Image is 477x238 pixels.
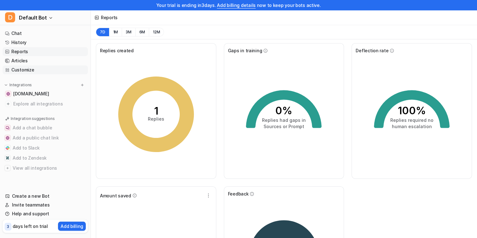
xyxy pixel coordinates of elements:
[390,117,433,122] tspan: Replies required no
[3,143,88,153] button: Add to SlackAdd to Slack
[3,209,88,218] a: Help and support
[6,146,9,150] img: Add to Slack
[11,116,55,122] p: Integration suggestions
[135,28,149,37] button: 6M
[4,83,8,87] img: expand menu
[6,136,9,140] img: Add a public chat link
[392,123,432,129] tspan: human escalation
[3,163,88,173] button: View all integrationsView all integrations
[228,47,262,54] span: Gaps in training
[5,12,15,22] span: D
[122,28,135,37] button: 3M
[13,99,85,109] span: Explore all integrations
[19,13,47,22] span: Default Bot
[262,117,306,122] tspan: Replies had gaps in
[3,89,88,98] a: www.odoo.com[DOMAIN_NAME]
[149,28,164,37] button: 12M
[3,99,88,108] a: Explore all integrations
[6,156,9,160] img: Add to Zendesk
[9,82,32,88] p: Integrations
[61,223,83,229] p: Add billing
[3,47,88,56] a: Reports
[3,29,88,38] a: Chat
[6,166,9,170] img: View all integrations
[3,153,88,163] button: Add to ZendeskAdd to Zendesk
[3,38,88,47] a: History
[3,192,88,201] a: Create a new Bot
[80,83,84,87] img: menu_add.svg
[3,56,88,65] a: Articles
[6,126,9,130] img: Add a chat bubble
[101,14,118,21] div: Reports
[3,82,34,88] button: Integrations
[100,192,131,199] span: Amount saved
[13,91,49,97] span: [DOMAIN_NAME]
[3,133,88,143] button: Add a public chat linkAdd a public chat link
[217,3,256,8] a: Add billing details
[264,123,304,129] tspan: Sources or Prompt
[13,223,48,229] p: days left on trial
[154,105,158,117] tspan: 1
[58,222,86,231] button: Add billing
[3,201,88,209] a: Invite teammates
[356,47,388,54] span: Deflection rate
[5,101,11,107] img: explore all integrations
[398,105,426,117] tspan: 100%
[7,224,9,229] p: 3
[100,47,134,54] span: Replies created
[3,123,88,133] button: Add a chat bubbleAdd a chat bubble
[109,28,122,37] button: 1M
[96,28,109,37] button: 7D
[228,190,249,197] span: Feedback
[275,105,292,117] tspan: 0%
[6,92,10,96] img: www.odoo.com
[148,116,164,122] tspan: Replies
[3,65,88,74] a: Customize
